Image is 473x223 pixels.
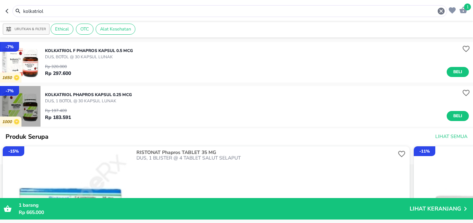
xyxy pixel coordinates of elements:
[96,26,135,32] span: Alat Kesehatan
[3,24,50,35] button: Urutkan & Filter
[51,24,73,35] div: Ethical
[447,111,469,121] button: Beli
[19,202,21,208] span: 1
[23,8,437,15] input: Cari 4000+ produk di sini
[432,130,469,143] button: Lihat Semua
[45,108,71,114] p: Rp 197.409
[2,119,14,125] p: 1000
[136,155,396,161] p: DUS, 1 BLISTER @ 4 TABLET SALUT SELAPUT
[457,4,467,15] button: 1
[76,26,93,32] span: OTC
[464,3,471,10] span: 1
[96,24,135,35] div: Alat Kesehatan
[452,68,464,76] span: Beli
[51,26,73,32] span: Ethical
[419,148,430,154] p: - 11 %
[45,48,133,54] p: KOLKATRIOL F Phapros KAPSUL 0.5 MCG
[435,132,467,141] span: Lihat Semua
[76,24,93,35] div: OTC
[8,148,19,154] p: - 15 %
[447,67,469,77] button: Beli
[452,112,464,120] span: Beli
[6,44,14,50] p: - 7 %
[6,88,14,94] p: - 7 %
[45,98,132,104] p: DUS, 1 BOTOL @ 30 KAPSUL LUNAK
[45,92,132,98] p: KOLKATRIOL Phapros KAPSUL 0.25 MCG
[136,150,395,155] p: RISTONAT Phapros TABLET 35 MG
[45,54,133,60] p: DUS, BOTOL @ 30 KAPSUL LUNAK
[15,27,46,32] p: Urutkan & Filter
[19,209,44,216] span: Rp 665.000
[45,114,71,121] p: Rp 183.591
[45,70,71,77] p: Rp 297.600
[19,201,410,209] p: barang
[2,75,14,80] p: 1650
[45,63,71,70] p: Rp 320.000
